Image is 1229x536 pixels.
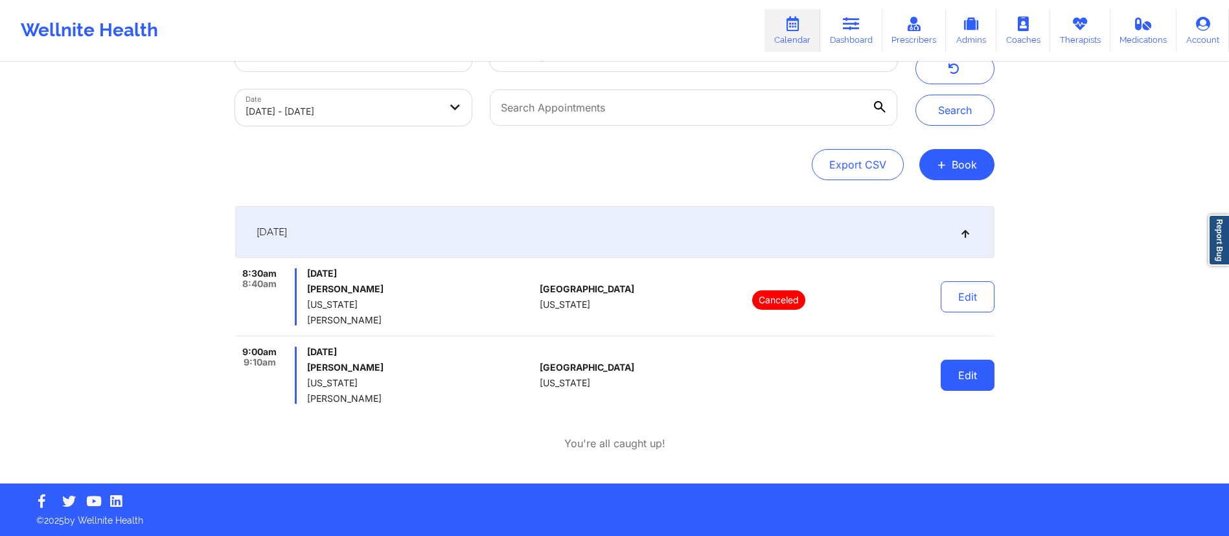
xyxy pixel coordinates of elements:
[752,290,805,310] p: Canceled
[882,9,947,52] a: Prescribers
[244,357,276,367] span: 9:10am
[490,89,897,126] input: Search Appointments
[1110,9,1177,52] a: Medications
[307,362,534,373] h6: [PERSON_NAME]
[307,393,534,404] span: [PERSON_NAME]
[246,97,440,126] div: [DATE] - [DATE]
[941,281,994,312] button: Edit
[242,279,277,289] span: 8:40am
[937,161,947,168] span: +
[1177,9,1229,52] a: Account
[941,360,994,391] button: Edit
[242,268,277,279] span: 8:30am
[946,9,996,52] a: Admins
[307,268,534,279] span: [DATE]
[540,284,634,294] span: [GEOGRAPHIC_DATA]
[1208,215,1229,266] a: Report Bug
[915,95,994,126] button: Search
[27,505,1202,527] p: © 2025 by Wellnite Health
[307,378,534,388] span: [US_STATE]
[820,9,882,52] a: Dashboard
[919,149,994,180] button: +Book
[540,378,590,388] span: [US_STATE]
[764,9,820,52] a: Calendar
[564,436,665,451] p: You're all caught up!
[307,315,534,325] span: [PERSON_NAME]
[242,347,277,357] span: 9:00am
[307,284,534,294] h6: [PERSON_NAME]
[540,299,590,310] span: [US_STATE]
[812,149,904,180] button: Export CSV
[257,226,287,239] span: [DATE]
[996,9,1050,52] a: Coaches
[307,347,534,357] span: [DATE]
[540,362,634,373] span: [GEOGRAPHIC_DATA]
[307,299,534,310] span: [US_STATE]
[1050,9,1110,52] a: Therapists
